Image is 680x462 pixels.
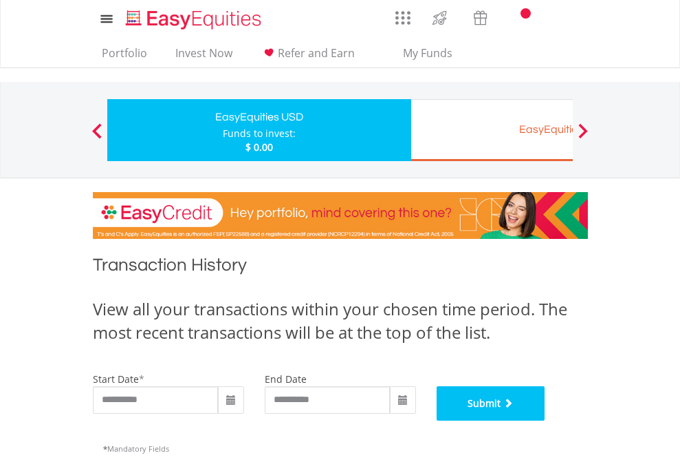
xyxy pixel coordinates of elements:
[116,107,403,127] div: EasyEquities USD
[123,8,267,31] img: EasyEquities_Logo.png
[245,140,273,154] span: $ 0.00
[223,127,296,140] div: Funds to invest:
[395,10,410,25] img: grid-menu-icon.svg
[255,46,360,67] a: Refer and Earn
[93,192,588,239] img: EasyCredit Promotion Banner
[571,3,606,34] a: My Profile
[93,372,139,386] label: start date
[428,7,451,29] img: thrive-v2.svg
[569,130,597,144] button: Next
[93,297,588,345] div: View all your transactions within your chosen time period. The most recent transactions will be a...
[386,3,419,25] a: AppsGrid
[383,44,473,62] span: My Funds
[469,7,492,29] img: vouchers-v2.svg
[265,372,307,386] label: end date
[536,3,571,31] a: FAQ's and Support
[83,130,111,144] button: Previous
[120,3,267,31] a: Home page
[96,46,153,67] a: Portfolio
[437,386,545,421] button: Submit
[170,46,238,67] a: Invest Now
[93,253,588,284] h1: Transaction History
[103,443,169,454] span: Mandatory Fields
[460,3,501,29] a: Vouchers
[501,3,536,31] a: Notifications
[278,45,355,61] span: Refer and Earn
